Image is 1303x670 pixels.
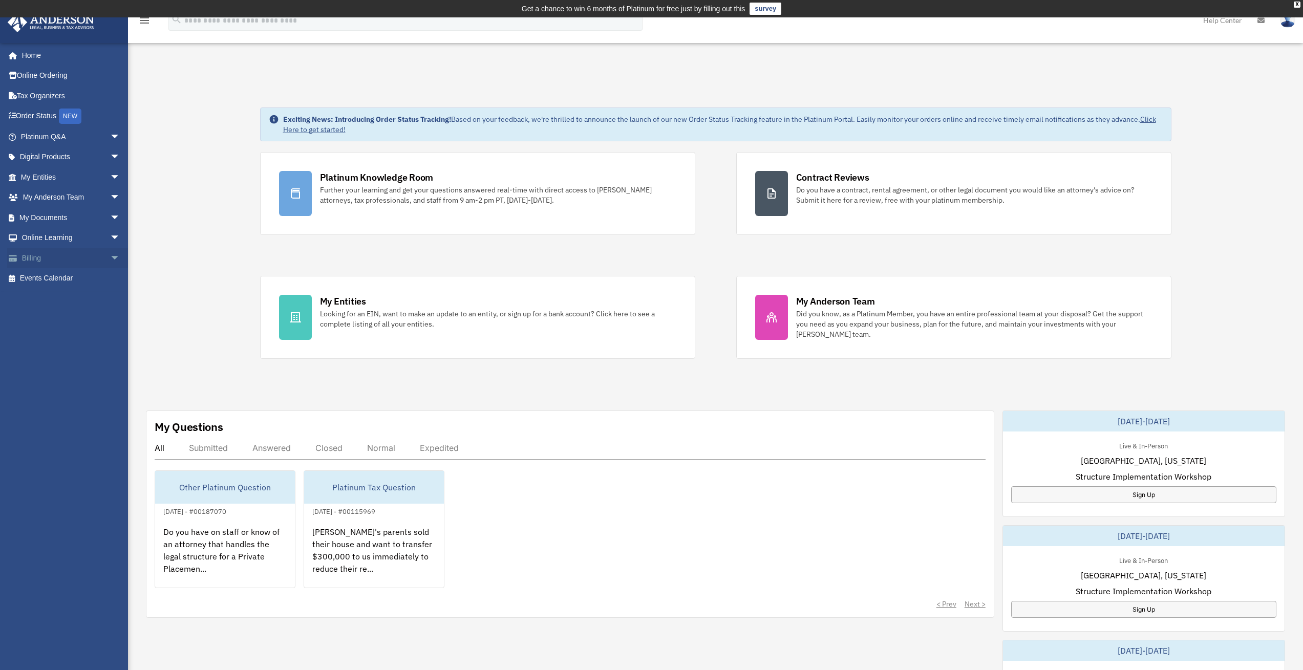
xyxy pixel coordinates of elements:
div: Expedited [420,443,459,453]
span: arrow_drop_down [110,147,131,168]
a: Digital Productsarrow_drop_down [7,147,136,167]
div: Live & In-Person [1111,440,1176,450]
a: My Entitiesarrow_drop_down [7,167,136,187]
a: Online Ordering [7,66,136,86]
div: Further your learning and get your questions answered real-time with direct access to [PERSON_NAM... [320,185,676,205]
div: Live & In-Person [1111,554,1176,565]
a: Billingarrow_drop_down [7,248,136,268]
a: Click Here to get started! [283,115,1156,134]
div: [DATE] - #00115969 [304,505,383,516]
a: Online Learningarrow_drop_down [7,228,136,248]
div: [PERSON_NAME]'s parents sold their house and want to transfer $300,000 to us immediately to reduc... [304,517,444,597]
div: close [1294,2,1300,8]
span: arrow_drop_down [110,248,131,269]
img: Anderson Advisors Platinum Portal [5,12,97,32]
span: [GEOGRAPHIC_DATA], [US_STATE] [1081,569,1206,581]
a: Home [7,45,131,66]
div: All [155,443,164,453]
div: [DATE]-[DATE] [1003,411,1285,431]
div: Contract Reviews [796,171,869,184]
i: search [171,14,182,25]
a: Platinum Knowledge Room Further your learning and get your questions answered real-time with dire... [260,152,695,235]
img: User Pic [1280,13,1295,28]
span: arrow_drop_down [110,207,131,228]
div: My Questions [155,419,223,435]
div: Platinum Tax Question [304,471,444,504]
div: Get a chance to win 6 months of Platinum for free just by filling out this [522,3,745,15]
div: Do you have on staff or know of an attorney that handles the legal structure for a Private Placem... [155,517,295,597]
span: Structure Implementation Workshop [1076,470,1211,483]
a: Sign Up [1011,486,1276,503]
a: Platinum Q&Aarrow_drop_down [7,126,136,147]
div: NEW [59,109,81,124]
a: Tax Organizers [7,85,136,106]
span: [GEOGRAPHIC_DATA], [US_STATE] [1081,455,1206,467]
div: Looking for an EIN, want to make an update to an entity, or sign up for a bank account? Click her... [320,309,676,329]
div: Do you have a contract, rental agreement, or other legal document you would like an attorney's ad... [796,185,1152,205]
a: My Anderson Teamarrow_drop_down [7,187,136,208]
div: Other Platinum Question [155,471,295,504]
a: Order StatusNEW [7,106,136,127]
div: Answered [252,443,291,453]
span: arrow_drop_down [110,187,131,208]
div: Closed [315,443,343,453]
div: My Anderson Team [796,295,875,308]
div: Normal [367,443,395,453]
div: [DATE] - #00187070 [155,505,234,516]
a: Other Platinum Question[DATE] - #00187070Do you have on staff or know of an attorney that handles... [155,470,295,588]
a: My Entities Looking for an EIN, want to make an update to an entity, or sign up for a bank accoun... [260,276,695,359]
strong: Exciting News: Introducing Order Status Tracking! [283,115,451,124]
a: Platinum Tax Question[DATE] - #00115969[PERSON_NAME]'s parents sold their house and want to trans... [304,470,444,588]
i: menu [138,14,151,27]
a: survey [750,3,781,15]
div: Did you know, as a Platinum Member, you have an entire professional team at your disposal? Get th... [796,309,1152,339]
div: Platinum Knowledge Room [320,171,434,184]
div: [DATE]-[DATE] [1003,640,1285,661]
span: arrow_drop_down [110,228,131,249]
div: My Entities [320,295,366,308]
span: arrow_drop_down [110,167,131,188]
div: Based on your feedback, we're thrilled to announce the launch of our new Order Status Tracking fe... [283,114,1163,135]
a: My Anderson Team Did you know, as a Platinum Member, you have an entire professional team at your... [736,276,1171,359]
a: Events Calendar [7,268,136,289]
a: My Documentsarrow_drop_down [7,207,136,228]
div: Submitted [189,443,228,453]
a: menu [138,18,151,27]
div: [DATE]-[DATE] [1003,526,1285,546]
span: arrow_drop_down [110,126,131,147]
span: Structure Implementation Workshop [1076,585,1211,597]
a: Contract Reviews Do you have a contract, rental agreement, or other legal document you would like... [736,152,1171,235]
a: Sign Up [1011,601,1276,618]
